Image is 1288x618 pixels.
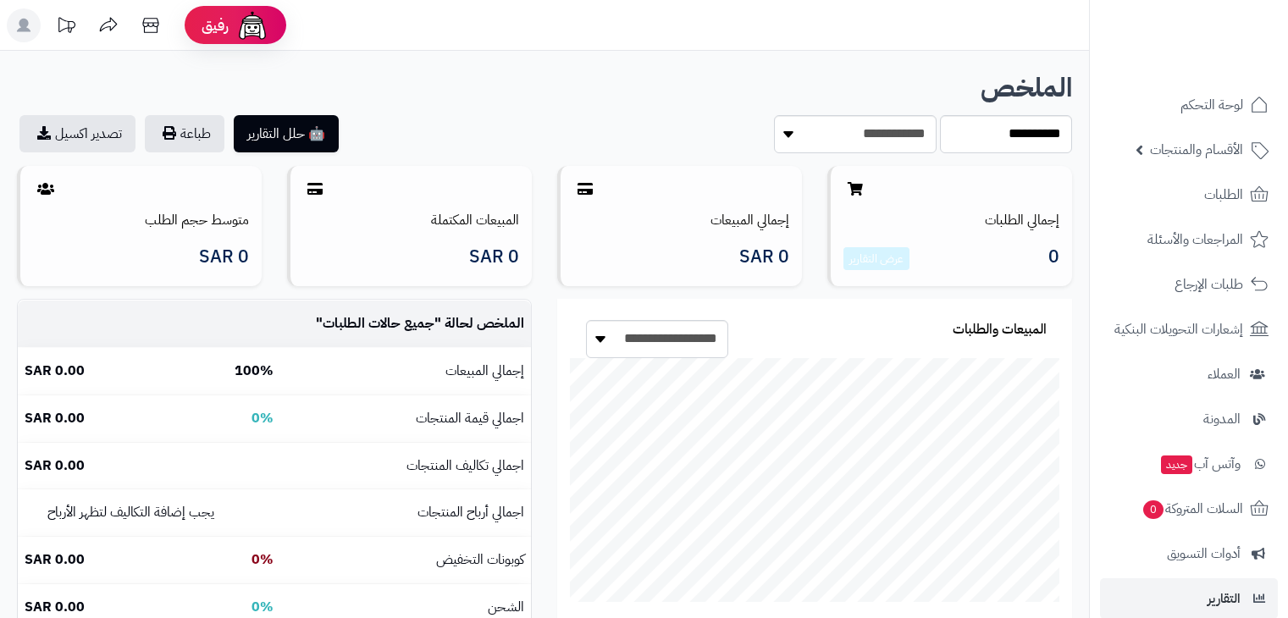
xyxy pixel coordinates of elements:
[1161,455,1192,474] span: جديد
[981,68,1072,108] b: الملخص
[1114,317,1243,341] span: إشعارات التحويلات البنكية
[1100,174,1278,215] a: الطلبات
[1048,247,1059,271] span: 0
[1208,587,1241,610] span: التقارير
[235,361,274,381] b: 100%
[1167,542,1241,566] span: أدوات التسويق
[199,247,249,267] span: 0 SAR
[235,8,269,42] img: ai-face.png
[25,361,85,381] b: 0.00 SAR
[985,210,1059,230] a: إجمالي الطلبات
[202,15,229,36] span: رفيق
[19,115,135,152] a: تصدير اكسيل
[1100,444,1278,484] a: وآتس آبجديد
[1180,93,1243,117] span: لوحة التحكم
[25,408,85,428] b: 0.00 SAR
[1175,273,1243,296] span: طلبات الإرجاع
[1100,264,1278,305] a: طلبات الإرجاع
[252,408,274,428] b: 0%
[1100,399,1278,439] a: المدونة
[1208,362,1241,386] span: العملاء
[145,115,224,152] button: طباعة
[25,549,85,570] b: 0.00 SAR
[431,210,519,230] a: المبيعات المكتملة
[280,489,531,536] td: اجمالي أرباح المنتجات
[1173,40,1272,75] img: logo-2.png
[1204,183,1243,207] span: الطلبات
[252,549,274,570] b: 0%
[1147,228,1243,251] span: المراجعات والأسئلة
[323,313,434,334] span: جميع حالات الطلبات
[47,502,214,522] small: يجب إضافة التكاليف لتظهر الأرباح
[1159,452,1241,476] span: وآتس آب
[280,395,531,442] td: اجمالي قيمة المنتجات
[1100,219,1278,260] a: المراجعات والأسئلة
[1100,354,1278,395] a: العملاء
[280,301,531,347] td: الملخص لحالة " "
[280,443,531,489] td: اجمالي تكاليف المنتجات
[1203,407,1241,431] span: المدونة
[25,597,85,617] b: 0.00 SAR
[1150,138,1243,162] span: الأقسام والمنتجات
[1142,497,1243,521] span: السلات المتروكة
[252,597,274,617] b: 0%
[1100,533,1278,574] a: أدوات التسويق
[1143,500,1164,519] span: 0
[953,323,1047,338] h3: المبيعات والطلبات
[1100,309,1278,350] a: إشعارات التحويلات البنكية
[739,247,789,267] span: 0 SAR
[145,210,249,230] a: متوسط حجم الطلب
[1100,488,1278,529] a: السلات المتروكة0
[280,348,531,395] td: إجمالي المبيعات
[25,455,85,476] b: 0.00 SAR
[234,115,339,152] button: 🤖 حلل التقارير
[45,8,87,47] a: تحديثات المنصة
[469,247,519,267] span: 0 SAR
[1100,85,1278,125] a: لوحة التحكم
[849,250,904,268] a: عرض التقارير
[710,210,789,230] a: إجمالي المبيعات
[280,537,531,583] td: كوبونات التخفيض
